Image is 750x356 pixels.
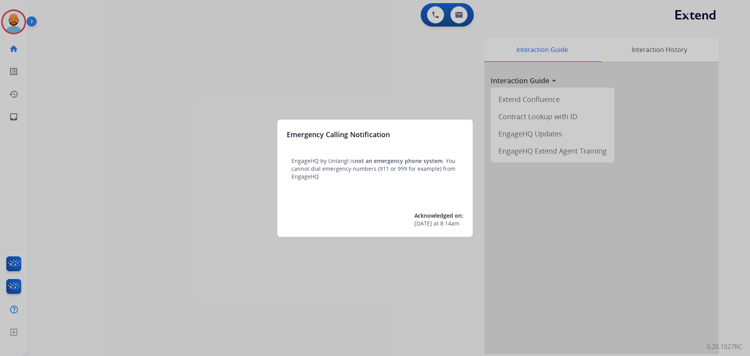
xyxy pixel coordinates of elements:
[291,157,459,181] p: EngageHQ by Untangl is . You cannot dial emergency numbers (911 or 999 for example) from EngageHQ.
[414,220,463,227] div: at
[355,157,443,165] span: not an emergency phone system
[287,129,390,140] h3: Emergency Calling Notification
[440,220,459,227] span: 8:14am
[414,220,432,227] span: [DATE]
[707,342,742,351] p: 0.20.1027RC
[414,212,463,219] span: Acknowledged on:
